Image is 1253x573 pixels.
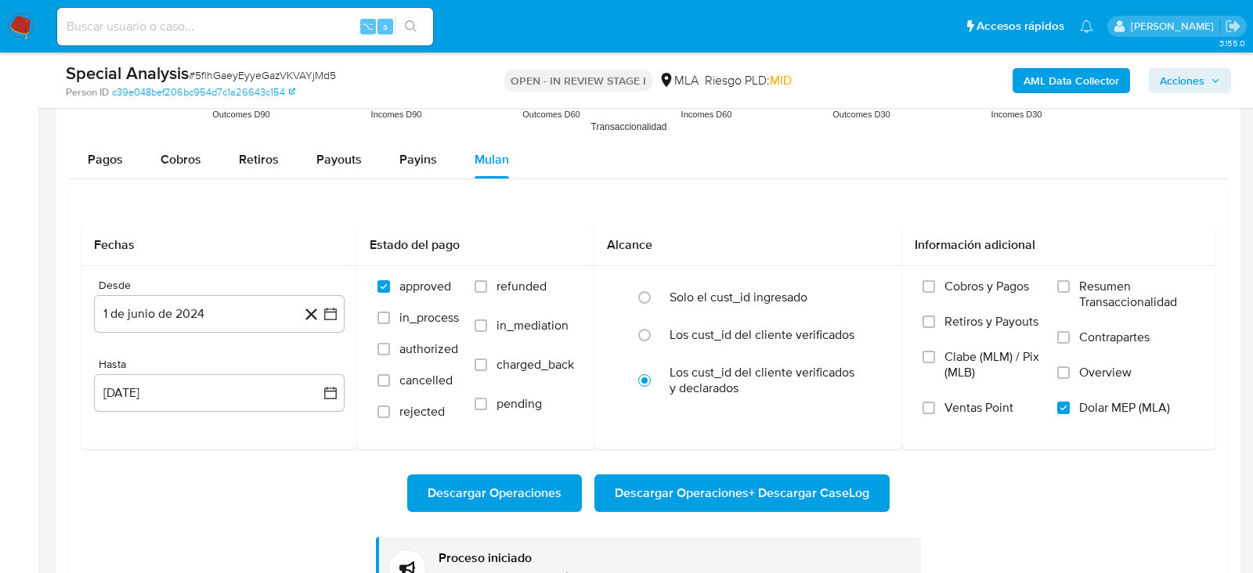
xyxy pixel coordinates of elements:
b: Special Analysis [66,60,189,85]
b: Person ID [66,85,109,99]
button: Acciones [1149,68,1231,93]
button: AML Data Collector [1013,68,1130,93]
a: c39e048bef206bc954d7c1a26643c154 [112,85,295,99]
span: 3.155.0 [1219,37,1245,49]
span: Riesgo PLD: [705,72,792,89]
div: MLA [659,72,699,89]
span: Acciones [1160,68,1204,93]
p: lourdes.morinigo@mercadolibre.com [1131,19,1219,34]
span: s [383,19,388,34]
a: Notificaciones [1080,20,1093,33]
span: Accesos rápidos [977,18,1064,34]
button: search-icon [395,16,427,38]
span: ⌥ [362,19,374,34]
a: Salir [1225,18,1241,34]
span: # 5flhGaeyEyyeGazVKVAYjMd5 [189,67,336,83]
span: MID [770,71,792,89]
p: OPEN - IN REVIEW STAGE I [504,70,652,92]
input: Buscar usuario o caso... [57,16,433,37]
b: AML Data Collector [1024,68,1119,93]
